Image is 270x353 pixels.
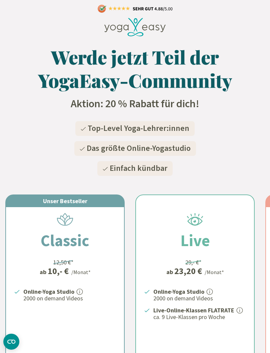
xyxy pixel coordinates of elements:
[174,267,202,275] div: 23,20 €
[166,267,174,276] span: ab
[43,197,87,205] span: Unser Bestseller
[40,267,48,276] span: ab
[71,268,91,276] div: /Monat*
[88,123,189,134] span: Top-Level Yoga-Lehrer:innen
[110,163,167,174] span: Einfach kündbar
[205,268,224,276] div: /Monat*
[23,294,116,302] p: 2000 on demand Videos
[153,313,246,321] p: ca. 9 Live-Klassen pro Woche
[23,45,247,92] h1: Werde jetzt Teil der YogaEasy-Community
[153,294,246,302] p: 2000 on demand Videos
[48,267,69,275] div: 10,- €
[87,143,191,154] span: Das größte Online-Yogastudio
[25,228,105,252] h2: Classic
[53,258,74,267] div: 12,50 €*
[23,288,74,295] strong: Online-Yoga Studio
[3,334,19,350] button: CMP-Widget öffnen
[153,288,204,295] strong: Online-Yoga Studio
[153,306,234,314] strong: Live-Online-Klassen FLATRATE
[185,258,202,267] div: 29,- €*
[164,228,226,252] h2: Live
